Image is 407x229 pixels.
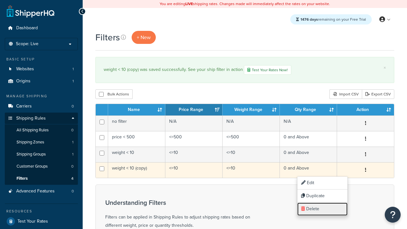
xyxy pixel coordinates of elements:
span: Filters [17,176,28,181]
span: Customer Groups [17,164,48,169]
a: Advanced Features 0 [5,185,78,197]
td: 0 and Above [280,162,337,178]
td: weight < 10 (copy) [108,162,165,178]
td: <=10 [165,147,223,162]
th: Price Range: activate to sort column ascending [165,104,223,115]
span: Carriers [16,104,32,109]
a: Origins 1 [5,75,78,87]
td: weight < 10 [108,147,165,162]
span: 1 [72,152,73,157]
li: Carriers [5,101,78,112]
b: LIVE [185,1,193,7]
span: 1 [72,66,74,72]
a: Duplicate [297,190,348,203]
a: Filters 4 [5,173,78,184]
span: Advanced Features [16,189,55,194]
span: Test Your Rates [17,219,48,224]
a: Dashboard [5,22,78,34]
th: Qty Range: activate to sort column ascending [280,104,337,115]
a: ShipperHQ Home [7,5,54,17]
div: remaining on your Free Trial [290,14,372,24]
span: All Shipping Rules [17,128,49,133]
a: Edit [297,177,348,190]
a: Carriers 0 [5,101,78,112]
span: Shipping Rules [16,116,46,121]
td: <=500 [165,131,223,147]
button: Open Resource Center [385,207,401,223]
td: <=10 [223,147,280,162]
h1: Filters [95,31,120,44]
a: Shipping Rules [5,113,78,124]
div: Basic Setup [5,57,78,62]
a: Test Your Rates Now! [244,65,291,75]
li: Shipping Groups [5,149,78,160]
td: <=10 [223,162,280,178]
a: All Shipping Rules 0 [5,124,78,136]
td: 0 and Above [280,131,337,147]
span: 0 [72,189,74,194]
span: 4 [71,176,73,181]
a: + New [132,31,156,44]
a: Delete [297,203,348,216]
a: Shipping Zones 1 [5,136,78,148]
li: Websites [5,63,78,75]
span: 1 [72,79,74,84]
th: Weight Range: activate to sort column ascending [223,104,280,115]
span: Shipping Zones [17,140,44,145]
td: <=10 [165,162,223,178]
span: 0 [72,104,74,109]
span: Scope: Live [16,41,38,47]
div: Import CSV [329,89,362,99]
div: Manage Shipping [5,94,78,99]
span: Dashboard [16,25,38,31]
a: × [383,65,386,70]
li: Origins [5,75,78,87]
a: Export CSV [362,89,394,99]
a: Shipping Groups 1 [5,149,78,160]
button: Bulk Actions [95,89,133,99]
div: weight < 10 (copy) was saved successfully. See your ship filter in action [104,65,386,75]
span: 0 [71,128,73,133]
td: price < 500 [108,131,165,147]
a: Websites 1 [5,63,78,75]
td: no filter [108,115,165,131]
a: Customer Groups 0 [5,161,78,172]
span: Origins [16,79,31,84]
li: Shipping Zones [5,136,78,148]
a: Test Your Rates [5,216,78,227]
span: Websites [16,66,34,72]
td: N/A [223,115,280,131]
li: Customer Groups [5,161,78,172]
li: All Shipping Rules [5,124,78,136]
span: Shipping Groups [17,152,46,157]
th: Name: activate to sort column ascending [108,104,165,115]
span: 1 [72,140,73,145]
li: Shipping Rules [5,113,78,185]
td: 0 and Above [280,147,337,162]
li: Filters [5,173,78,184]
th: Action: activate to sort column ascending [337,104,394,115]
td: <=500 [223,131,280,147]
div: Resources [5,209,78,214]
li: Advanced Features [5,185,78,197]
td: N/A [165,115,223,131]
strong: 1476 days [300,17,318,22]
span: 0 [71,164,73,169]
h3: Understanding Filters [105,199,264,206]
td: N/A [280,115,337,131]
span: + New [137,34,151,41]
